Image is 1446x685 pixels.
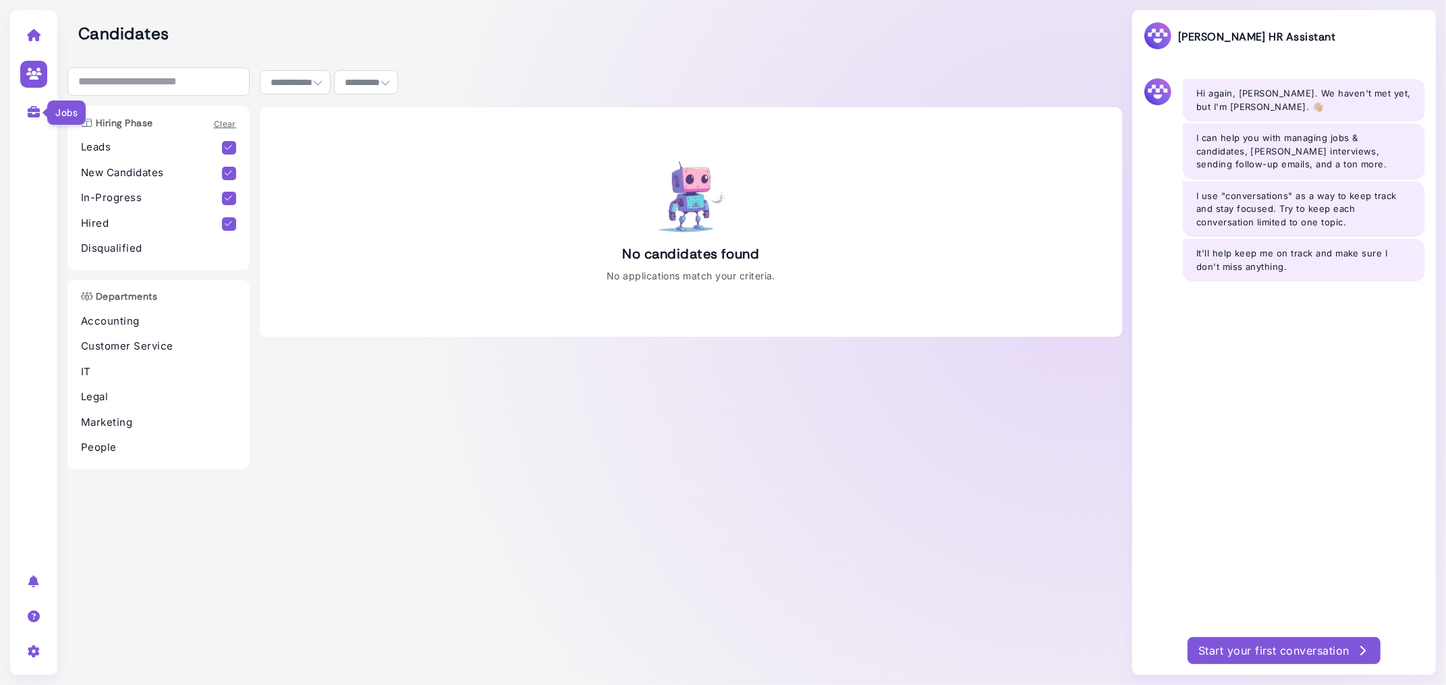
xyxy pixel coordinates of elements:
[1183,182,1425,238] div: I use "conversations" as a way to keep track and stay focused. Try to keep each conversation limi...
[81,389,236,405] p: Legal
[1183,124,1425,180] div: I can help you with managing jobs & candidates, [PERSON_NAME] interviews, sending follow-up email...
[1198,642,1370,659] div: Start your first conversation
[74,117,160,129] h3: Hiring Phase
[81,415,236,431] p: Marketing
[607,269,775,283] p: No applications match your criteria.
[214,119,236,129] a: Clear
[81,190,222,206] p: In-Progress
[81,364,236,380] p: IT
[13,94,55,129] a: Jobs
[74,291,164,302] h3: Departments
[78,24,1122,44] h2: Candidates
[81,140,222,155] p: Leads
[622,246,759,262] h2: No candidates found
[657,161,725,232] img: Robot in business suit
[1188,637,1381,664] button: Start your first conversation
[81,440,236,456] p: People
[1183,239,1425,281] div: It'll help keep me on track and make sure I don't miss anything.
[81,165,222,181] p: New Candidates
[1143,21,1335,53] h3: [PERSON_NAME] HR Assistant
[47,100,86,126] div: Jobs
[81,241,236,256] p: Disqualified
[81,339,236,354] p: Customer Service
[81,216,222,231] p: Hired
[81,314,236,329] p: Accounting
[1183,79,1425,121] div: Hi again, [PERSON_NAME]. We haven't met yet, but I'm [PERSON_NAME]. 👋🏼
